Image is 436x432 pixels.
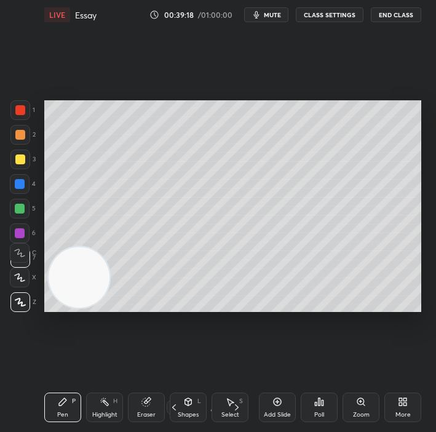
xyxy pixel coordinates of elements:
[197,398,201,404] div: L
[44,7,70,22] div: LIVE
[10,268,36,287] div: X
[92,412,117,418] div: Highlight
[353,412,370,418] div: Zoom
[75,9,97,21] h4: Essay
[10,292,36,312] div: Z
[10,243,36,263] div: C
[178,412,199,418] div: Shapes
[264,412,291,418] div: Add Slide
[10,199,36,218] div: 5
[264,10,281,19] span: mute
[371,7,421,22] button: End Class
[72,398,76,404] div: P
[296,7,363,22] button: CLASS SETTINGS
[137,412,156,418] div: Eraser
[239,398,243,404] div: S
[244,7,288,22] button: mute
[211,404,215,411] div: /
[113,398,117,404] div: H
[10,174,36,194] div: 4
[10,100,35,120] div: 1
[221,412,239,418] div: Select
[10,223,36,243] div: 6
[395,412,411,418] div: More
[10,125,36,145] div: 2
[314,412,324,418] div: Poll
[57,412,68,418] div: Pen
[10,150,36,169] div: 3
